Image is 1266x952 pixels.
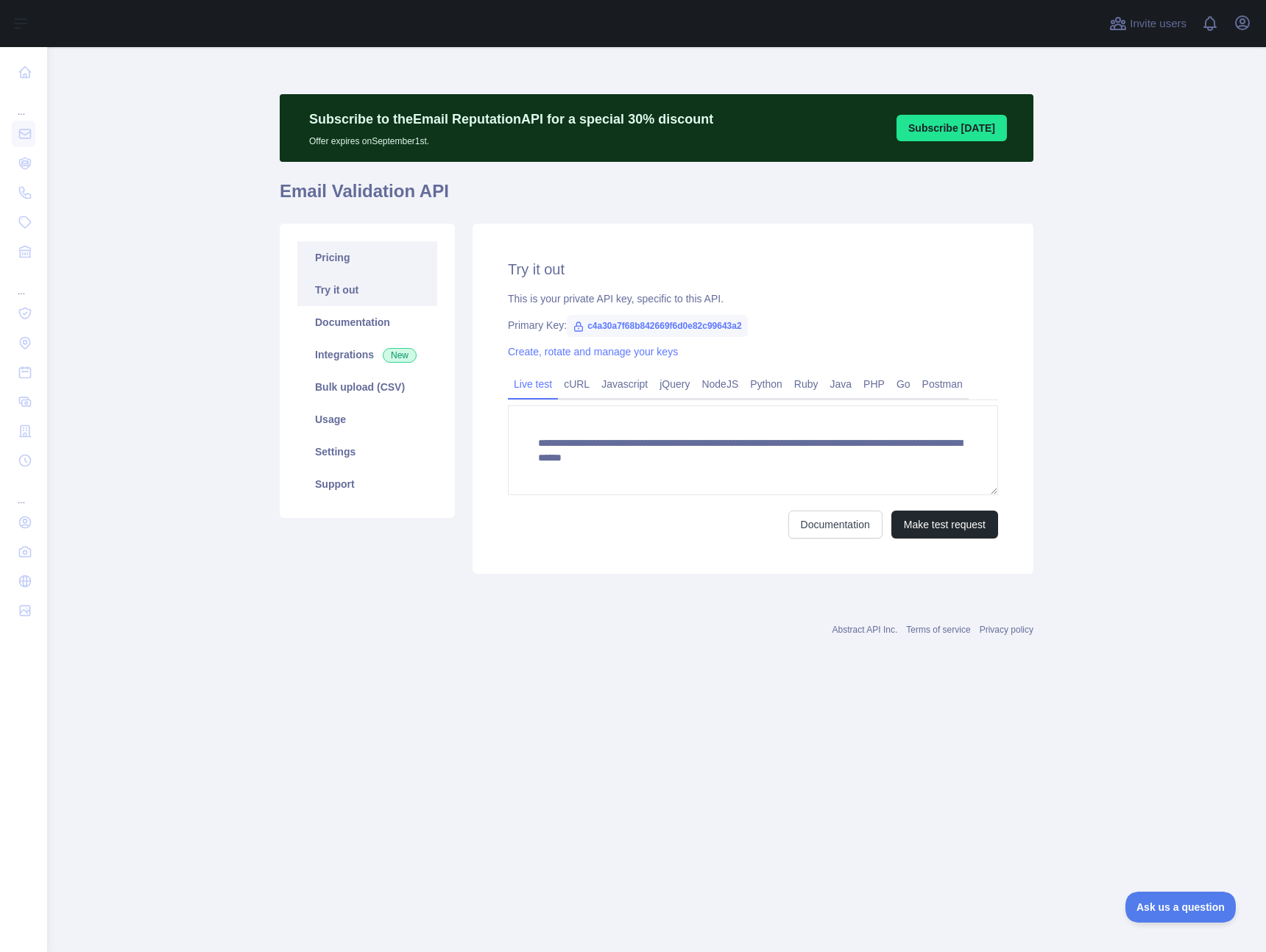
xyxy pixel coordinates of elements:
[891,511,998,539] button: Make test request
[508,346,678,358] a: Create, rotate and manage your keys
[297,274,437,306] a: Try it out
[297,436,437,468] a: Settings
[891,372,916,396] a: Go
[654,372,696,396] a: jQuery
[309,129,713,147] p: Offer expires on September 1st.
[297,371,437,403] a: Bulk upload (CSV)
[297,241,437,274] a: Pricing
[1125,892,1237,923] iframe: Toggle Customer Support
[309,109,713,129] p: Subscribe to the Email Reputation API for a special 30 % discount
[297,338,437,371] a: Integrations New
[788,511,883,539] a: Documentation
[1106,12,1189,35] button: Invite users
[12,268,35,297] div: ...
[744,372,788,396] a: Python
[788,372,824,396] a: Ruby
[508,291,998,306] div: This is your private API key, specific to this API.
[916,372,969,396] a: Postman
[508,372,558,396] a: Live test
[824,372,858,396] a: Java
[297,306,437,338] a: Documentation
[595,372,654,396] a: Javascript
[906,625,970,635] a: Terms of service
[980,625,1033,635] a: Privacy policy
[897,115,1007,141] button: Subscribe [DATE]
[567,315,748,337] span: c4a30a7f68b842669f6d0e82c99643a2
[1130,15,1187,32] span: Invite users
[12,477,35,506] div: ...
[558,372,595,396] a: cURL
[508,318,998,333] div: Primary Key:
[508,259,998,280] h2: Try it out
[857,372,891,396] a: PHP
[297,403,437,436] a: Usage
[383,348,417,363] span: New
[280,180,1033,215] h1: Email Validation API
[696,372,744,396] a: NodeJS
[832,625,898,635] a: Abstract API Inc.
[297,468,437,500] a: Support
[12,88,35,118] div: ...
